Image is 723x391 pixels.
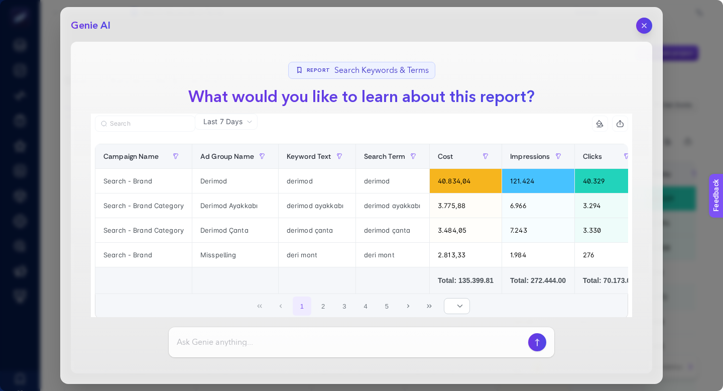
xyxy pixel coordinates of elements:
[502,169,574,193] div: 121.424
[20,71,181,88] p: Hi Beril 👋
[95,243,192,267] div: Search - Brand
[502,243,574,267] div: 1.984
[307,67,330,74] span: Report
[356,243,430,267] div: deri mont
[430,243,502,267] div: 2.813,33
[583,152,602,160] span: Clicks
[10,118,191,156] div: Send us a messageWe'll be back online in 30 minutes
[510,275,566,285] div: Total: 272.444.00
[100,314,201,354] button: Messages
[71,19,110,33] h2: Genie AI
[177,336,524,348] input: Ask Genie anything...
[420,297,439,316] button: Last Page
[575,193,643,218] div: 3.294
[293,297,312,316] button: 1
[502,193,574,218] div: 6.966
[430,193,502,218] div: 3.775,88
[510,152,550,160] span: Impressions
[502,218,574,242] div: 7.243
[279,193,355,218] div: derimod ayakkabı
[173,16,191,34] div: Close
[583,275,635,285] div: Total: 70.173.00
[356,297,375,316] button: 4
[192,218,278,242] div: Derimod Çanta
[192,243,278,267] div: Misspelling
[21,137,168,148] div: We'll be back online in 30 minutes
[192,193,278,218] div: Derimod Ayakkabı
[134,339,168,346] span: Messages
[287,152,331,160] span: Keyword Text
[314,297,333,316] button: 2
[39,339,61,346] span: Home
[356,193,430,218] div: derimod ayakkabı
[279,169,355,193] div: derimod
[430,218,502,242] div: 3.484,05
[6,3,38,11] span: Feedback
[137,16,157,36] img: Profile image for Sahin
[95,218,192,242] div: Search - Brand Category
[356,169,430,193] div: derimod
[110,120,189,128] input: Search
[192,169,278,193] div: Derimod
[356,218,430,242] div: derimod çanta
[378,297,397,316] button: 5
[21,127,168,137] div: Send us a message
[438,152,453,160] span: Cost
[399,297,418,316] button: Next Page
[575,169,643,193] div: 40.329
[180,85,543,109] h1: What would you like to learn about this report?
[430,169,502,193] div: 40.834,04
[20,88,181,106] p: How can we help?
[335,297,354,316] button: 3
[334,64,429,76] span: Search Keywords & Terms
[438,275,494,285] div: Total: 135.399.81
[91,130,632,337] div: Last 7 Days
[20,19,75,35] img: logo
[200,152,254,160] span: Ad Group Name
[95,169,192,193] div: Search - Brand
[279,243,355,267] div: deri mont
[279,218,355,242] div: derimod çanta
[364,152,406,160] span: Search Term
[95,193,192,218] div: Search - Brand Category
[103,152,159,160] span: Campaign Name
[575,243,643,267] div: 276
[575,218,643,242] div: 3.330
[203,117,243,127] span: Last 7 Days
